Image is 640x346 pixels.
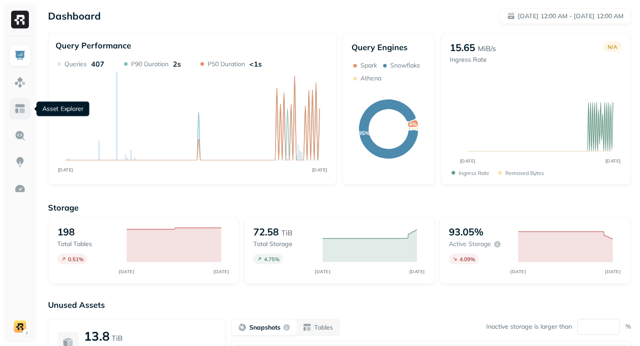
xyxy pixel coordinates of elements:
p: Total storage [253,240,314,248]
p: 4.75 % [264,256,280,262]
tspan: [DATE] [213,269,229,274]
p: [DATE] 12:00 AM - [DATE] 12:00 AM [518,12,624,20]
img: Asset Explorer [14,103,26,115]
text: 4% [409,121,417,127]
tspan: [DATE] [605,158,620,164]
tspan: [DATE] [119,269,135,274]
text: 1% [409,125,417,132]
p: <1s [249,60,262,68]
p: 2s [173,60,181,68]
tspan: [DATE] [605,269,621,274]
p: Dashboard [48,10,101,22]
p: P50 Duration [208,60,245,68]
p: Total tables [57,240,118,248]
p: Tables [314,323,333,332]
p: P90 Duration [131,60,168,68]
tspan: [DATE] [315,269,330,274]
p: Snapshots [249,323,280,332]
p: Inactive storage is larger than [486,322,572,331]
tspan: [DATE] [58,167,73,173]
button: [DATE] 12:00 AM - [DATE] 12:00 AM [500,8,631,24]
p: 4.09 % [460,256,475,262]
img: Ryft [11,11,29,28]
p: 15.65 [450,41,475,54]
tspan: [DATE] [409,269,425,274]
p: Storage [48,203,631,213]
div: Asset Explorer [36,102,89,116]
p: Ingress Rate [450,56,496,64]
p: Active storage [449,240,491,248]
img: Dashboard [14,50,26,61]
p: TiB [281,227,292,238]
p: N/A [608,44,617,50]
tspan: [DATE] [460,158,475,164]
p: Query Engines [352,42,426,52]
p: MiB/s [478,43,496,54]
p: Spark [360,61,377,70]
tspan: [DATE] [312,167,328,173]
p: 13.8 [84,328,110,344]
img: Optimization [14,183,26,195]
p: TiB [112,333,123,343]
p: 93.05% [449,226,484,238]
p: 0.51 % [68,256,84,262]
p: Query Performance [56,40,131,51]
img: Insights [14,156,26,168]
p: % [625,322,631,331]
img: Query Explorer [14,130,26,141]
p: 72.58 [253,226,279,238]
img: Assets [14,76,26,88]
p: Athena [360,74,381,83]
p: Ingress Rate [459,170,489,176]
p: Removed bytes [505,170,544,176]
p: Queries [64,60,87,68]
p: Snowflake [390,61,420,70]
p: 198 [57,226,75,238]
p: 407 [91,60,104,68]
img: demo [14,320,26,333]
text: 95% [359,130,370,136]
p: Unused Assets [48,300,631,310]
tspan: [DATE] [511,269,526,274]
